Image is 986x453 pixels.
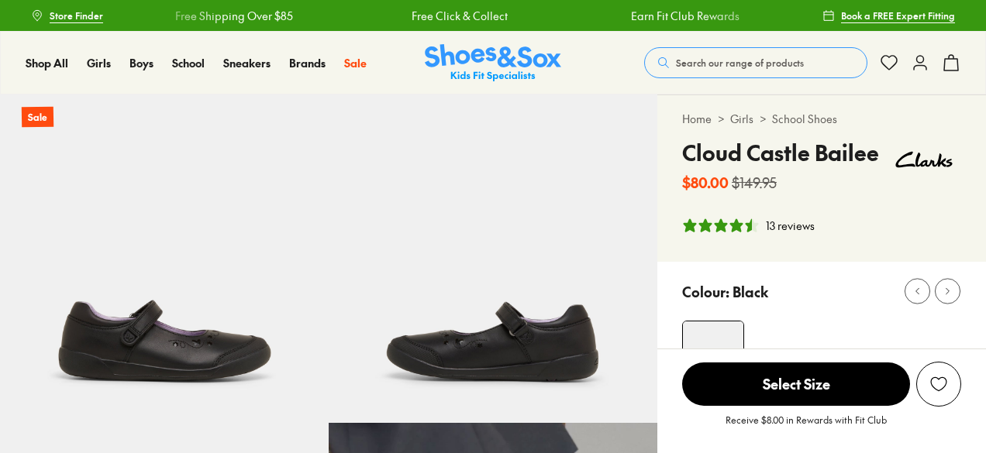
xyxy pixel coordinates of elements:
[682,172,729,193] b: $80.00
[682,136,879,169] h4: Cloud Castle Bailee
[644,47,867,78] button: Search our range of products
[841,9,955,22] span: Book a FREE Expert Fitting
[87,55,111,71] a: Girls
[887,136,961,183] img: Vendor logo
[730,111,753,127] a: Girls
[682,218,815,234] button: 4.54 stars, 13 ratings
[425,44,561,82] a: Shoes & Sox
[329,94,657,423] img: 5-524468_1
[733,281,768,302] p: Black
[766,218,815,234] div: 13 reviews
[289,55,326,71] a: Brands
[676,56,804,70] span: Search our range of products
[732,172,777,193] s: $149.95
[50,9,103,22] span: Store Finder
[172,55,205,71] a: School
[223,55,271,71] a: Sneakers
[175,8,293,24] a: Free Shipping Over $85
[682,111,712,127] a: Home
[682,362,910,406] span: Select Size
[26,55,68,71] a: Shop All
[916,362,961,407] button: Add to Wishlist
[630,8,739,24] a: Earn Fit Club Rewards
[425,44,561,82] img: SNS_Logo_Responsive.svg
[344,55,367,71] a: Sale
[772,111,837,127] a: School Shoes
[129,55,153,71] a: Boys
[412,8,508,24] a: Free Click & Collect
[22,107,53,128] p: Sale
[822,2,955,29] a: Book a FREE Expert Fitting
[682,362,910,407] button: Select Size
[31,2,103,29] a: Store Finder
[683,321,743,382] img: 4-524466_1
[682,281,729,302] p: Colour:
[726,413,887,441] p: Receive $8.00 in Rewards with Fit Club
[682,111,961,127] div: > >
